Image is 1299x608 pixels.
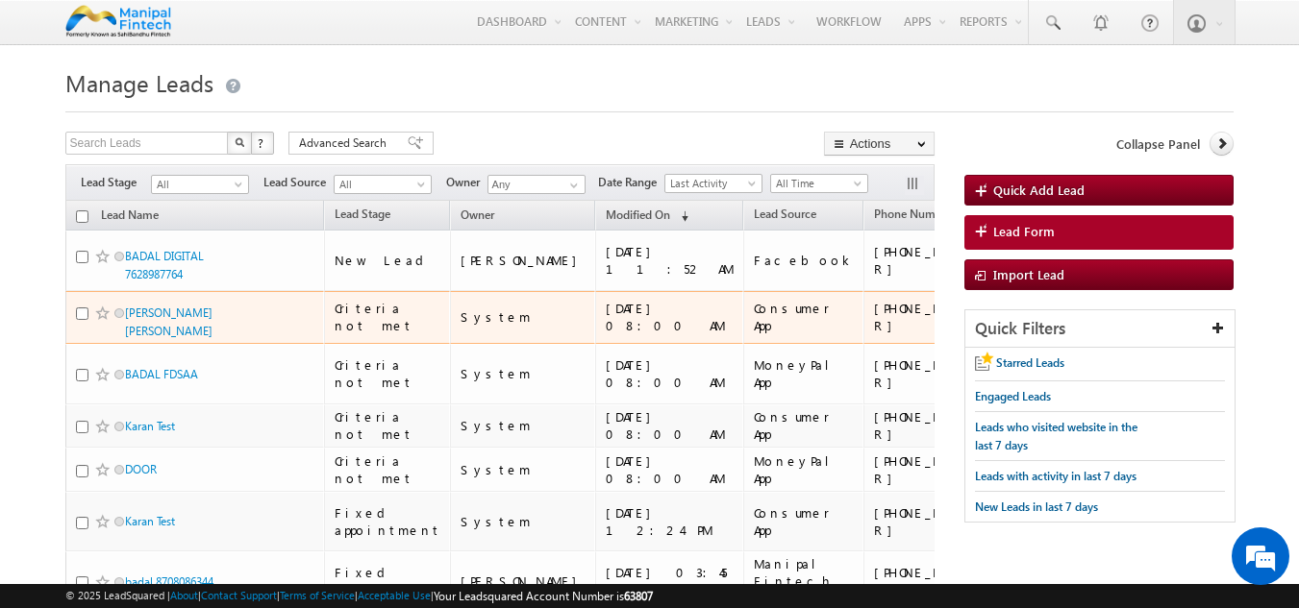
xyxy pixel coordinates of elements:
[965,310,1236,348] div: Quick Filters
[335,408,441,443] div: Criteria not met
[81,174,151,191] span: Lead Stage
[596,204,698,229] a: Modified On (sorted descending)
[125,574,213,589] a: badal 8708086344
[280,589,355,601] a: Terms of Service
[461,207,494,222] span: Owner
[125,367,198,381] a: BADAL FDSAA
[606,408,735,443] div: [DATE] 08:00 AM
[125,514,175,528] a: Karan Test
[964,215,1235,250] a: Lead Form
[1116,135,1200,153] span: Collapse Panel
[754,252,855,269] div: Facebook
[606,356,735,391] div: [DATE] 08:00 AM
[258,134,266,151] span: ?
[874,408,999,443] div: [PHONE_NUMBER]
[606,452,735,487] div: [DATE] 08:00 AM
[771,175,862,192] span: All Time
[975,499,1098,514] span: New Leads in last 7 days
[125,462,157,476] a: DOOR
[598,174,664,191] span: Date Range
[461,365,587,382] div: System
[874,300,999,334] div: [PHONE_NUMBER]
[606,300,735,334] div: [DATE] 08:00 AM
[100,101,323,126] div: Chat with us now
[65,587,653,605] span: © 2025 LeadSquared | | | | |
[996,355,1064,370] span: Starred Leads
[335,504,441,539] div: Fixed appointment
[993,223,1055,240] span: Lead Form
[665,175,757,192] span: Last Activity
[664,174,762,193] a: Last Activity
[874,564,999,598] div: [PHONE_NUMBER]
[864,204,962,229] a: Phone Number
[434,589,653,603] span: Your Leadsquared Account Number is
[65,67,213,98] span: Manage Leads
[125,419,175,433] a: Karan Test
[262,472,349,498] em: Start Chat
[125,305,212,338] a: [PERSON_NAME] [PERSON_NAME]
[487,175,586,194] input: Type to Search
[744,204,826,229] a: Lead Source
[125,249,204,281] a: BADAL DIGITAL 7628987764
[461,461,587,478] div: System
[33,101,81,126] img: d_60004797649_company_0_60004797649
[334,175,432,194] a: All
[874,356,999,391] div: [PHONE_NUMBER]
[754,300,855,334] div: Consumer App
[874,243,999,278] div: [PHONE_NUMBER]
[335,252,441,269] div: New Lead
[335,356,441,391] div: Criteria not met
[461,252,587,269] div: [PERSON_NAME]
[754,408,855,443] div: Consumer App
[91,205,168,230] a: Lead Name
[975,469,1137,483] span: Leads with activity in last 7 days
[335,176,426,193] span: All
[754,452,855,487] div: MoneyPal App
[606,207,670,222] span: Modified On
[606,243,735,278] div: [DATE] 11:52 AM
[874,452,999,487] div: [PHONE_NUMBER]
[152,176,243,193] span: All
[993,266,1064,282] span: Import Lead
[358,589,431,601] a: Acceptable Use
[235,137,244,147] img: Search
[560,176,584,195] a: Show All Items
[263,174,334,191] span: Lead Source
[975,420,1137,452] span: Leads who visited website in the last 7 days
[76,210,88,223] input: Check all records
[606,504,735,539] div: [DATE] 12:24 PM
[874,504,999,539] div: [PHONE_NUMBER]
[754,356,855,391] div: MoneyPal App
[335,207,390,221] span: Lead Stage
[335,300,441,334] div: Criteria not met
[335,452,441,487] div: Criteria not met
[299,134,392,152] span: Advanced Search
[770,174,868,193] a: All Time
[993,182,1085,198] span: Quick Add Lead
[65,5,172,38] img: Custom Logo
[151,175,249,194] a: All
[754,555,855,607] div: Manipal Fintech Website
[461,513,587,530] div: System
[201,589,277,601] a: Contact Support
[25,178,351,455] textarea: Type your message and hit 'Enter'
[754,207,816,221] span: Lead Source
[446,174,487,191] span: Owner
[754,504,855,539] div: Consumer App
[461,572,587,590] div: [PERSON_NAME]
[251,132,274,155] button: ?
[325,204,400,229] a: Lead Stage
[461,308,587,326] div: System
[606,564,735,598] div: [DATE] 03:45 PM
[461,417,587,434] div: System
[824,132,935,156] button: Actions
[975,389,1051,403] span: Engaged Leads
[170,589,198,601] a: About
[874,207,952,221] span: Phone Number
[335,564,441,598] div: Fixed appointment
[315,10,362,56] div: Minimize live chat window
[673,208,688,224] span: (sorted descending)
[624,589,653,603] span: 63807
